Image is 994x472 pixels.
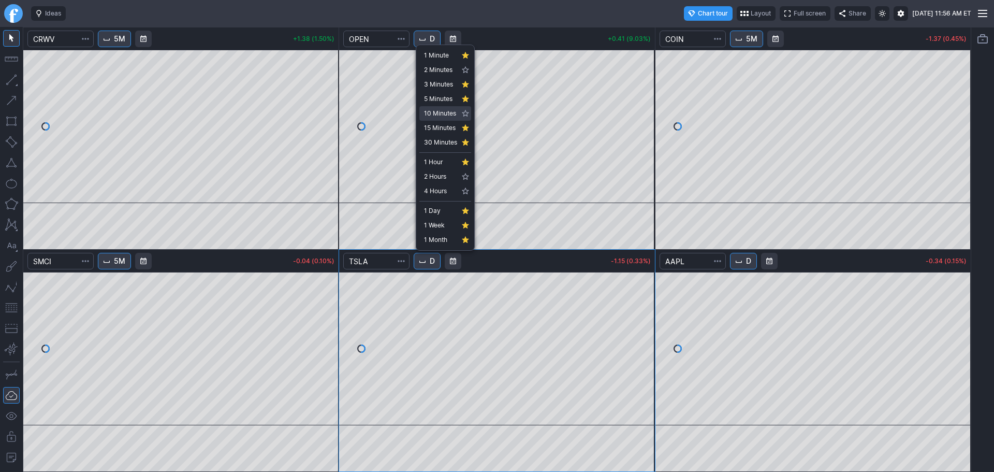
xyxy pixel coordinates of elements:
[424,171,457,182] span: 2 Hours
[424,206,457,216] span: 1 Day
[424,94,457,104] span: 5 Minutes
[424,65,457,75] span: 2 Minutes
[424,235,457,245] span: 1 Month
[424,137,457,148] span: 30 Minutes
[424,108,457,119] span: 10 Minutes
[424,157,457,167] span: 1 Hour
[424,220,457,231] span: 1 Week
[424,50,457,61] span: 1 Minute
[424,123,457,133] span: 15 Minutes
[424,79,457,90] span: 3 Minutes
[424,186,457,196] span: 4 Hours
